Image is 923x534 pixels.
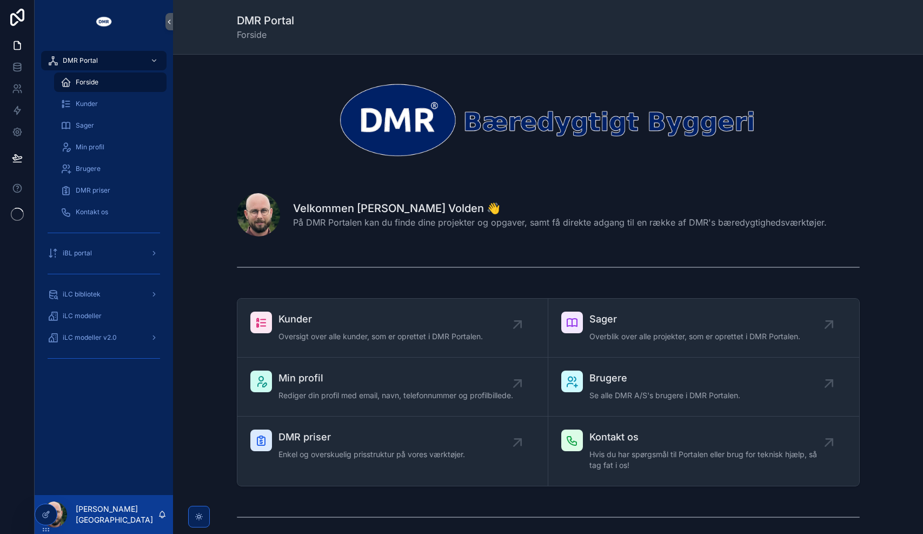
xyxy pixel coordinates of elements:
[293,216,827,229] span: På DMR Portalen kan du finde dine projekter og opgaver, samt få direkte adgang til en række af DM...
[278,371,513,386] span: Min profil
[54,137,167,157] a: Min profil
[41,306,167,326] a: iLC modeller
[41,328,167,347] a: iLC modeller v2.0
[237,299,548,358] a: KunderOversigt over alle kunder, som er oprettet i DMR Portalen.
[63,333,117,342] span: iLC modeller v2.0
[589,331,800,342] span: Overblik over alle projekter, som er oprettet i DMR Portalen.
[95,13,112,30] img: App logo
[35,43,173,381] div: scrollable content
[237,81,860,159] img: 30475-dmr_logo_baeredygtigt-byggeri_space-arround---noloco---narrow---transparrent---white-DMR.png
[41,51,167,70] a: DMR Portal
[237,13,294,28] h1: DMR Portal
[76,78,98,87] span: Forside
[76,208,108,216] span: Kontakt os
[54,181,167,200] a: DMR priser
[76,100,98,108] span: Kunder
[278,449,465,460] span: Enkel og overskuelig prisstruktur på vores værktøjer.
[41,243,167,263] a: iBL portal
[548,358,859,417] a: BrugereSe alle DMR A/S's brugere i DMR Portalen.
[237,358,548,417] a: Min profilRediger din profil med email, navn, telefonnummer og profilbillede.
[54,202,167,222] a: Kontakt os
[76,143,104,151] span: Min profil
[589,390,740,401] span: Se alle DMR A/S's brugere i DMR Portalen.
[41,285,167,304] a: iLC bibliotek
[54,116,167,135] a: Sager
[589,312,800,327] span: Sager
[76,121,94,130] span: Sager
[278,312,483,327] span: Kunder
[548,299,859,358] a: SagerOverblik over alle projekter, som er oprettet i DMR Portalen.
[589,371,740,386] span: Brugere
[76,504,158,525] p: [PERSON_NAME] [GEOGRAPHIC_DATA]
[63,312,102,320] span: iLC modeller
[63,56,98,65] span: DMR Portal
[76,186,110,195] span: DMR priser
[548,417,859,486] a: Kontakt osHvis du har spørgsmål til Portalen eller brug for teknisk hjælp, så tag fat i os!
[76,164,101,173] span: Brugere
[63,290,101,299] span: iLC bibliotek
[237,417,548,486] a: DMR priserEnkel og overskuelig prisstruktur på vores værktøjer.
[54,94,167,114] a: Kunder
[589,449,829,471] span: Hvis du har spørgsmål til Portalen eller brug for teknisk hjælp, så tag fat i os!
[63,249,92,258] span: iBL portal
[278,390,513,401] span: Rediger din profil med email, navn, telefonnummer og profilbillede.
[589,430,829,445] span: Kontakt os
[278,331,483,342] span: Oversigt over alle kunder, som er oprettet i DMR Portalen.
[237,28,294,41] span: Forside
[293,201,827,216] h1: Velkommen [PERSON_NAME] Volden 👋
[54,72,167,92] a: Forside
[278,430,465,445] span: DMR priser
[54,159,167,179] a: Brugere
